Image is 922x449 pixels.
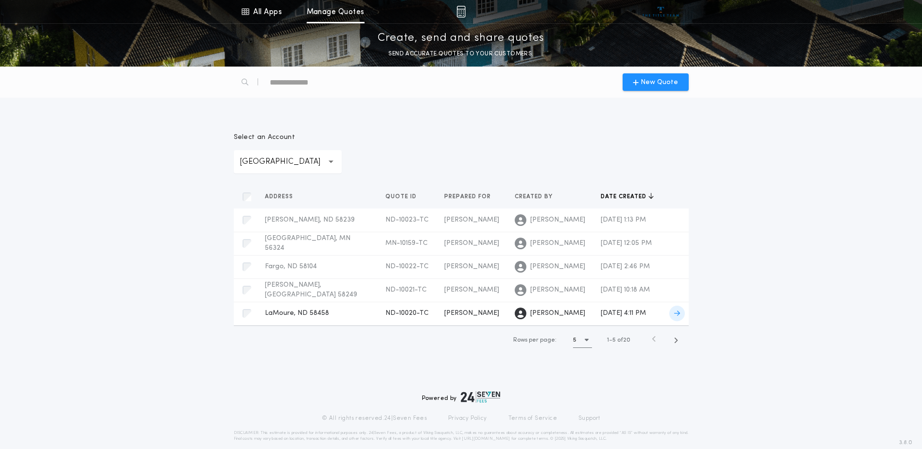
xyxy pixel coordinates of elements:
[508,414,557,422] a: Terms of Service
[623,73,689,91] button: New Quote
[265,263,317,270] span: Fargo, ND 58104
[573,335,576,345] h1: 5
[234,133,342,142] p: Select an Account
[234,430,689,442] p: DISCLAIMER: This estimate is provided for informational purposes only. 24|Seven Fees, a product o...
[444,263,499,270] span: [PERSON_NAME]
[444,310,499,317] span: [PERSON_NAME]
[385,286,427,294] span: ND-10021-TC
[462,437,510,441] a: [URL][DOMAIN_NAME]
[378,31,544,46] p: Create, send and share quotes
[601,286,650,294] span: [DATE] 10:18 AM
[601,263,650,270] span: [DATE] 2:46 PM
[322,414,427,422] p: © All rights reserved. 24|Seven Fees
[607,337,609,343] span: 1
[385,193,418,201] span: Quote ID
[513,337,557,343] span: Rows per page:
[444,240,499,247] span: [PERSON_NAME]
[899,438,912,447] span: 3.8.0
[422,391,501,403] div: Powered by
[573,332,592,348] button: 5
[234,150,342,173] button: [GEOGRAPHIC_DATA]
[265,310,329,317] span: LaMoure, ND 58458
[578,414,600,422] a: Support
[444,286,499,294] span: [PERSON_NAME]
[530,239,585,248] span: [PERSON_NAME]
[385,192,424,202] button: Quote ID
[265,216,355,224] span: [PERSON_NAME], ND 58239
[444,216,499,224] span: [PERSON_NAME]
[617,336,630,345] span: of 20
[530,285,585,295] span: [PERSON_NAME]
[643,7,679,17] img: vs-icon
[265,193,295,201] span: Address
[601,240,652,247] span: [DATE] 12:05 PM
[265,281,357,298] span: [PERSON_NAME], [GEOGRAPHIC_DATA] 58249
[385,310,429,317] span: ND-10020-TC
[601,192,654,202] button: Date created
[461,391,501,403] img: logo
[601,193,648,201] span: Date created
[265,192,300,202] button: Address
[601,216,646,224] span: [DATE] 1:13 PM
[530,215,585,225] span: [PERSON_NAME]
[515,192,560,202] button: Created by
[530,262,585,272] span: [PERSON_NAME]
[448,414,487,422] a: Privacy Policy
[641,77,678,87] span: New Quote
[515,193,555,201] span: Created by
[385,263,429,270] span: ND-10022-TC
[530,309,585,318] span: [PERSON_NAME]
[385,216,429,224] span: ND-10023-TC
[265,235,350,252] span: [GEOGRAPHIC_DATA], MN 56324
[601,310,646,317] span: [DATE] 4:11 PM
[612,337,616,343] span: 5
[456,6,466,17] img: img
[385,240,428,247] span: MN-10159-TC
[240,156,336,168] p: [GEOGRAPHIC_DATA]
[444,193,493,201] span: Prepared for
[388,49,533,59] p: SEND ACCURATE QUOTES TO YOUR CUSTOMERS.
